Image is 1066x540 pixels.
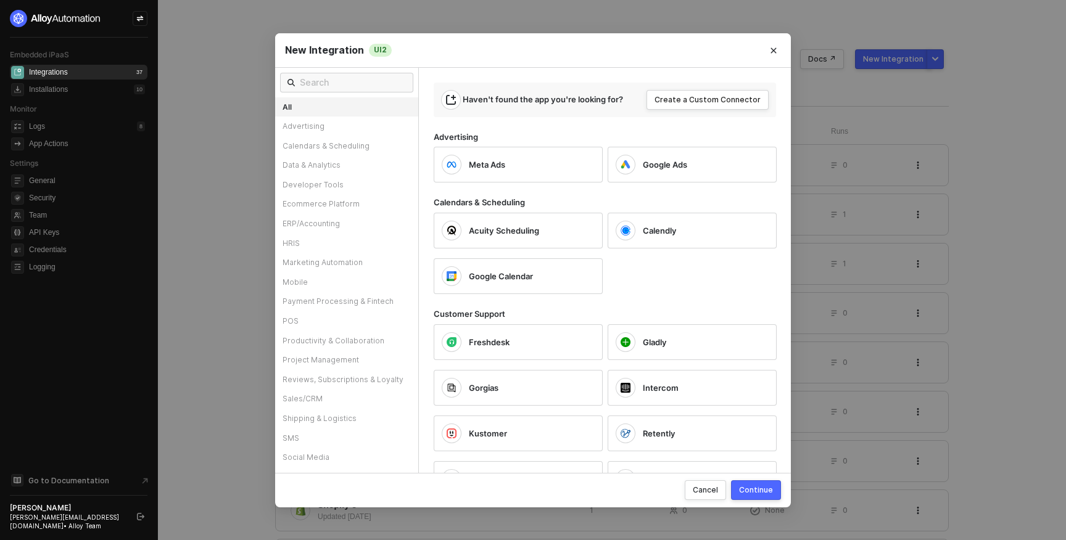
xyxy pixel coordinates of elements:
[685,480,726,500] button: Cancel
[434,132,791,142] div: Advertising
[643,159,687,170] span: Google Ads
[621,160,630,170] img: icon
[434,197,791,208] div: Calendars & Scheduling
[447,160,457,170] img: icon
[275,97,418,117] div: All
[655,95,761,105] div: Create a Custom Connector
[275,194,418,214] div: Ecommerce Platform
[275,370,418,390] div: Reviews, Subscriptions & Loyalty
[275,311,418,331] div: POS
[275,272,418,292] div: Mobile
[275,117,418,136] div: Advertising
[434,309,791,319] div: Customer Support
[275,331,418,351] div: Productivity & Collaboration
[275,389,418,409] div: Sales/CRM
[447,271,457,281] img: icon
[275,428,418,448] div: SMS
[643,225,677,236] span: Calendly
[643,382,679,393] span: Intercom
[447,383,457,393] img: icon
[287,78,295,88] span: icon-search
[446,95,456,105] span: icon-integration
[275,214,418,234] div: ERP/Accounting
[275,350,418,370] div: Project Management
[275,175,418,195] div: Developer Tools
[275,253,418,272] div: Marketing Automation
[621,226,630,235] img: icon
[731,480,781,500] button: Continue
[693,485,718,495] div: Cancel
[300,76,406,89] input: Search
[275,136,418,156] div: Calendars & Scheduling
[469,382,498,393] span: Gorgias
[447,428,457,438] img: icon
[447,337,457,347] img: icon
[756,33,791,68] button: Close
[369,44,392,57] span: UI2
[621,337,630,347] img: icon
[275,448,418,467] div: Social Media
[469,159,505,170] span: Meta Ads
[643,337,667,348] span: Gladly
[643,428,676,439] span: Retently
[621,383,630,393] img: icon
[621,428,630,438] img: icon
[469,337,510,348] span: Freshdesk
[285,44,364,57] span: New Integration
[275,409,418,428] div: Shipping & Logistics
[275,292,418,311] div: Payment Processing & Fintech
[647,90,769,110] button: Create a Custom Connector
[469,271,533,282] span: Google Calendar
[469,225,539,236] span: Acuity Scheduling
[463,94,623,105] div: Haven't found the app you're looking for?
[275,234,418,253] div: HRIS
[469,428,507,439] span: Kustomer
[447,226,457,235] img: icon
[275,155,418,175] div: Data & Analytics
[275,467,418,487] div: Surveys & Feedback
